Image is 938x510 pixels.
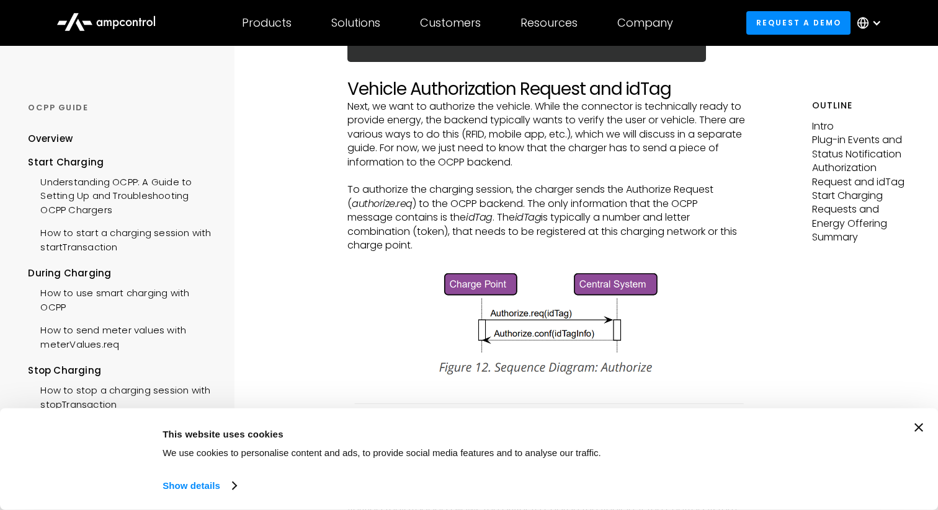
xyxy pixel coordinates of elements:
div: Products [242,16,292,30]
img: OCPP message idTag [427,266,666,380]
a: How to send meter values with meterValues.req [28,317,215,354]
p: Start Charging Requests and Energy Offering [812,189,910,231]
div: This website uses cookies [163,426,686,441]
p: Plug-in Events and Status Notification [812,133,910,161]
p: Authorization Request and idTag [812,161,910,189]
a: Overview [28,132,73,155]
button: Close banner [914,423,923,432]
img: OCPP message idTag field [347,400,745,455]
div: Solutions [331,16,380,30]
em: idTag [515,210,542,224]
h2: Vehicle Authorization Request and idTag [347,79,745,100]
button: Okay [714,423,891,459]
a: How to use smart charging with OCPP [28,280,215,317]
p: ‍ [347,65,745,79]
a: Show details [163,477,236,495]
p: To authorize the charging session, the charger sends the Authorize Request ( ) to the OCPP backen... [347,183,745,252]
span: We use cookies to personalise content and ads, to provide social media features and to analyse ou... [163,447,601,458]
div: Company [617,16,673,30]
div: Stop Charging [28,364,215,377]
div: Customers [420,16,481,30]
p: ‍ [347,169,745,183]
p: Intro [812,120,910,133]
a: How to stop a charging session with stopTransaction [28,377,215,415]
div: During Charging [28,266,215,280]
div: Resources [520,16,578,30]
a: How to start a charging session with startTransaction [28,220,215,257]
div: Overview [28,132,73,146]
p: ‍ [347,386,745,400]
h5: Outline [812,99,910,112]
div: Start Charging [28,156,215,169]
p: Next, we want to authorize the vehicle. While the connector is technically ready to provide energ... [347,100,745,169]
em: idTag [466,210,493,224]
div: OCPP GUIDE [28,102,215,113]
p: ‍ [347,252,745,266]
a: Request a demo [746,11,851,34]
a: Understanding OCPP: A Guide to Setting Up and Troubleshooting OCPP Chargers [28,169,215,220]
em: authorize.req [352,196,413,211]
p: Summary [812,231,910,244]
